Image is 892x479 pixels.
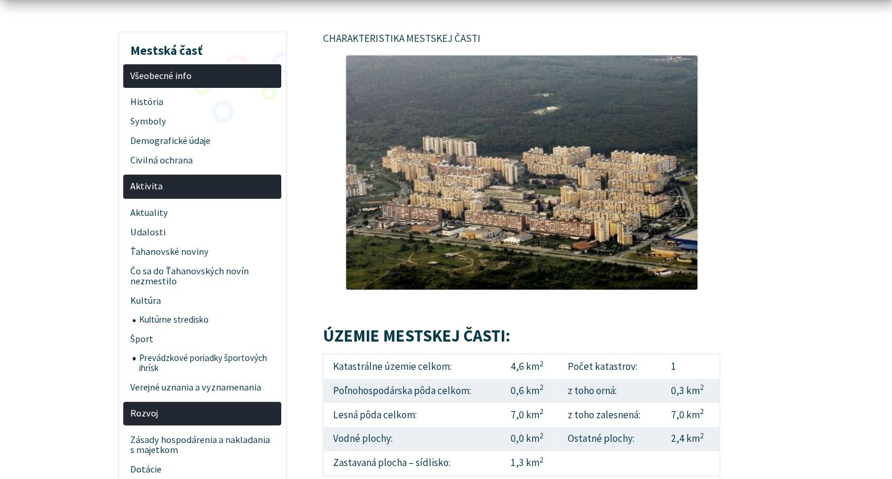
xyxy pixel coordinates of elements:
[130,203,275,222] span: Aktuality
[539,406,543,416] sup: 2
[662,427,720,451] td: 2,4 km
[559,354,662,379] td: Počet katastrov:
[323,354,501,379] td: Katastrálne územie celkom:
[123,261,281,291] a: Čo sa do Ťahanovských novín nezmestilo
[130,151,275,170] span: Civilná ochrana
[662,379,720,403] td: 0,3 km
[130,430,275,460] span: Zásady hospodárenia a nakladania s majetkom
[502,403,559,427] td: 7,0 km
[700,431,703,440] sup: 2
[130,291,275,311] span: Kultúra
[139,311,275,330] span: Kultúrne stredisko
[502,379,559,403] td: 0,6 km
[322,325,510,346] span: ÚZEMIE MESTSKEJ ČASTI:
[662,403,720,427] td: 7,0 km
[539,382,543,392] sup: 2
[559,403,662,427] td: z toho zalesnená:
[133,349,282,378] a: Prevádzkové poriadky športových ihrísk
[123,203,281,222] a: Aktuality
[123,402,281,426] a: Rozvoj
[139,349,275,378] span: Prevádzkové poriadky športových ihrísk
[130,378,275,397] span: Verejné uznania a vyznamenania
[123,132,281,151] a: Demografické údaje
[130,404,275,424] span: Rozvoj
[322,31,720,47] p: CHARAKTERISTIKA MESTSKEJ ČASTI
[502,427,559,451] td: 0,0 km
[130,66,275,86] span: Všeobecné info
[123,93,281,112] a: História
[123,242,281,261] a: Ťahanovské noviny
[130,177,275,196] span: Aktivita
[700,382,703,392] sup: 2
[123,430,281,460] a: Zásady hospodárenia a nakladania s majetkom
[123,378,281,397] a: Verejné uznania a vyznamenania
[539,359,543,368] sup: 2
[123,151,281,170] a: Civilná ochrana
[700,406,703,416] sup: 2
[539,455,543,464] sup: 2
[323,427,501,451] td: Vodné plochy:
[559,379,662,403] td: z toho orná:
[123,112,281,132] a: Symboly
[130,132,275,151] span: Demografické údaje
[123,222,281,242] a: Udalosti
[123,330,281,349] a: Šport
[123,35,281,60] h3: Mestská časť
[323,403,501,427] td: Lesná pôda celkom:
[130,222,275,242] span: Udalosti
[130,112,275,132] span: Symboly
[323,451,501,476] td: Zastavaná plocha – sídlisko:
[539,431,543,440] sup: 2
[502,451,559,476] td: 1,3 km
[130,242,275,261] span: Ťahanovské noviny
[133,311,282,330] a: Kultúrne stredisko
[123,291,281,311] a: Kultúra
[130,93,275,112] span: História
[323,379,501,403] td: Poľnohospodárska pôda celkom:
[662,354,720,379] td: 1
[123,64,281,88] a: Všeobecné info
[559,427,662,451] td: Ostatné plochy:
[123,175,281,199] a: Aktivita
[130,330,275,349] span: Šport
[130,261,275,291] span: Čo sa do Ťahanovských novín nezmestilo
[502,354,559,379] td: 4,6 km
